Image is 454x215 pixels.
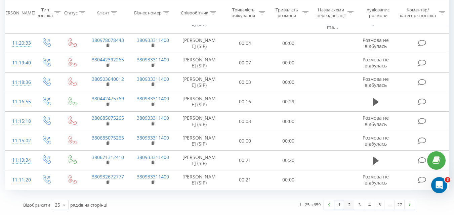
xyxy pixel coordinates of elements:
div: 11:18:36 [12,76,26,89]
a: 380442392265 [92,56,124,63]
div: Тривалість очікування [230,7,257,18]
a: 380671312410 [92,154,124,160]
td: [PERSON_NAME] (SIP) [175,151,223,170]
div: 11:16:55 [12,95,26,108]
td: 00:07 [223,53,267,72]
a: 380685075265 [92,135,124,141]
a: 380933311400 [137,154,169,160]
td: 00:03 [223,112,267,131]
div: Клієнт [96,10,109,15]
a: 27 [395,200,405,210]
div: [PERSON_NAME] [1,10,35,15]
div: Аудіозапис розмови [361,7,395,18]
div: 1 - 25 з 659 [299,201,321,208]
span: Розмова не відбулась [363,115,389,127]
a: 380933311400 [137,76,169,82]
td: 00:21 [223,170,267,190]
td: [PERSON_NAME] (SIP) [175,72,223,92]
a: 380933311400 [137,95,169,102]
span: Розмова не відбулась [363,37,389,49]
td: 00:29 [267,92,310,111]
div: Тривалість розмови [273,7,301,18]
a: 3 [354,200,364,210]
a: 380503640012 [92,76,124,82]
a: 380978078443 [92,37,124,43]
div: Тип дзвінка [38,7,53,18]
td: [PERSON_NAME] (SIP) [175,170,223,190]
div: 11:20:33 [12,37,26,50]
a: 380933311400 [137,37,169,43]
a: 1 [334,200,344,210]
a: 380933311400 [137,115,169,121]
a: 5 [374,200,384,210]
a: 380933311400 [137,135,169,141]
td: 00:04 [223,34,267,53]
td: 00:03 [223,72,267,92]
td: 00:00 [267,170,310,190]
span: 3 [445,177,450,182]
td: 00:16 [223,92,267,111]
span: рядків на сторінці [70,202,107,208]
td: [PERSON_NAME] (SIP) [175,131,223,151]
div: Коментар/категорія дзвінка [398,7,438,18]
iframe: Intercom live chat [431,177,447,193]
a: 2 [344,200,354,210]
div: 11:19:40 [12,56,26,69]
div: 11:13:34 [12,154,26,167]
span: Розмова не відбулась [363,173,389,186]
div: Статус [64,10,78,15]
a: 380933311400 [137,173,169,180]
div: Назва схеми переадресації [316,7,346,18]
a: 380933311400 [137,56,169,63]
span: Розмова не відбулась [363,135,389,147]
div: Бізнес номер [134,10,162,15]
div: 11:15:02 [12,134,26,147]
td: 00:00 [267,72,310,92]
td: [PERSON_NAME] (SIP) [175,92,223,111]
td: 00:00 [267,53,310,72]
div: Співробітник [181,10,208,15]
td: 00:00 [267,131,310,151]
div: … [384,200,395,210]
a: 4 [364,200,374,210]
a: 380685075265 [92,115,124,121]
div: 25 [55,202,60,208]
td: [PERSON_NAME] (SIP) [175,34,223,53]
span: Розмова не відбулась [363,56,389,69]
td: [PERSON_NAME] (SIP) [175,112,223,131]
span: Відображати [23,202,50,208]
td: 00:20 [267,151,310,170]
td: 00:00 [223,131,267,151]
div: 11:15:18 [12,115,26,128]
a: 380442475769 [92,95,124,102]
td: 00:21 [223,151,267,170]
td: 00:00 [267,112,310,131]
div: 11:11:20 [12,173,26,186]
td: 00:00 [267,34,310,53]
span: Розмова не відбулась [363,76,389,88]
td: [PERSON_NAME] (SIP) [175,53,223,72]
a: 380932672777 [92,173,124,180]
